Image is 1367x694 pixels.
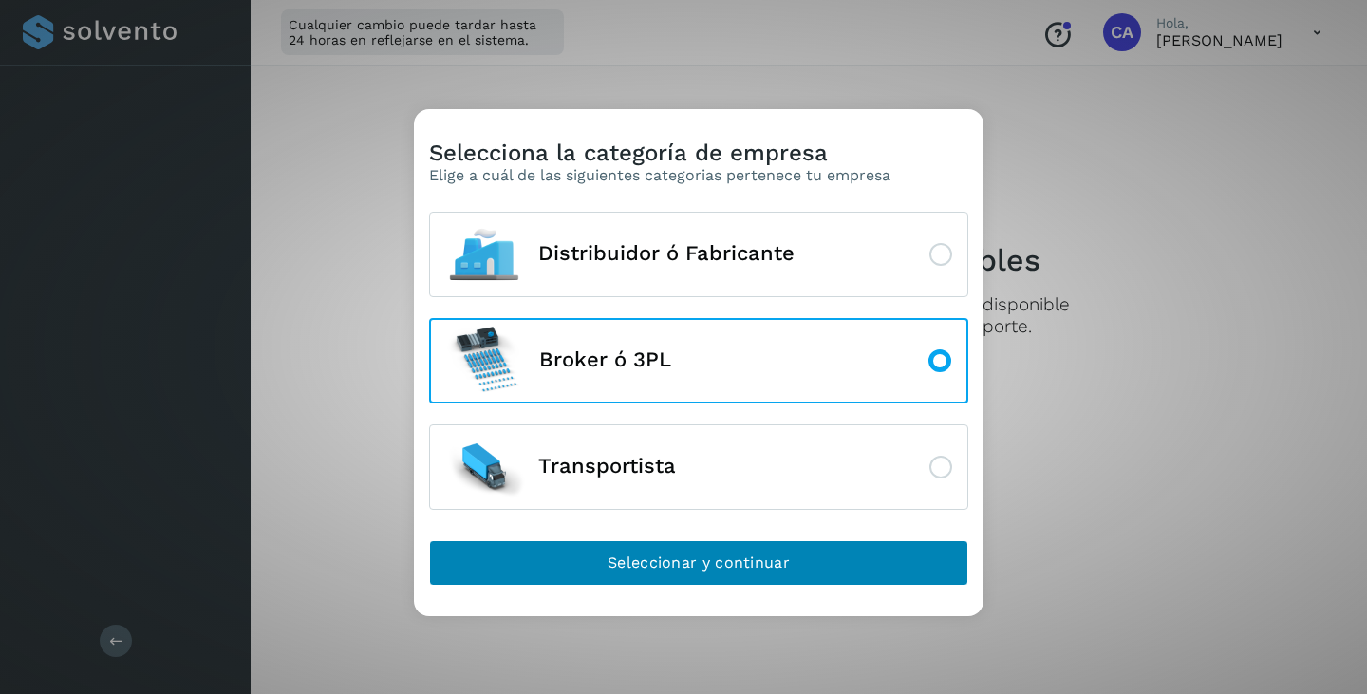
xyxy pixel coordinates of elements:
[429,424,968,510] button: Transportista
[429,166,890,184] p: Elige a cuál de las siguientes categorias pertenece tu empresa
[539,348,671,371] span: Broker ó 3PL
[538,242,795,265] span: Distribuidor ó Fabricante
[538,455,676,478] span: Transportista
[429,212,968,297] button: Distribuidor ó Fabricante
[429,140,890,167] h3: Selecciona la categoría de empresa
[608,553,790,573] span: Seleccionar y continuar
[429,540,968,586] button: Seleccionar y continuar
[429,318,968,403] button: Broker ó 3PL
